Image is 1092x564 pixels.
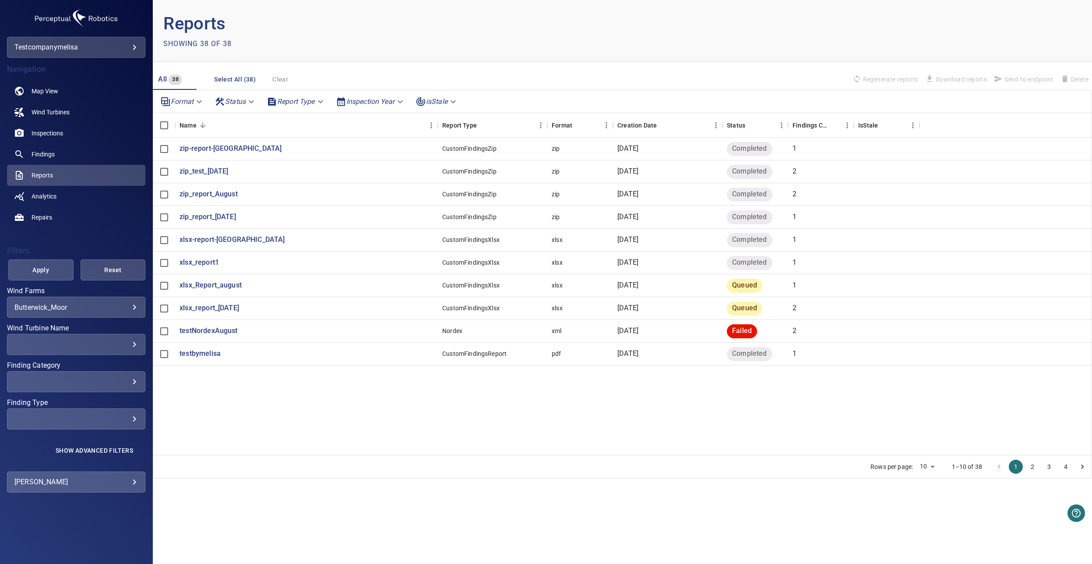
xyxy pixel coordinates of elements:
[81,259,146,280] button: Reset
[617,235,638,245] p: [DATE]
[14,40,138,54] div: testcompanymelisa
[180,326,237,336] p: testNordexAugust
[7,334,145,355] div: Wind Turbine Name
[426,97,447,106] em: isStale
[727,167,772,177] span: Completed
[442,113,477,138] div: Report Type
[617,189,638,199] p: [DATE]
[8,259,74,280] button: Apply
[158,75,167,83] span: All
[727,144,772,154] span: Completed
[617,144,638,154] p: [DATE]
[775,119,788,132] button: Menu
[793,144,796,154] p: 1
[793,326,796,336] p: 2
[14,475,138,489] div: [PERSON_NAME]
[425,119,438,132] button: Menu
[870,462,913,471] p: Rows per page:
[180,280,242,291] p: xlsx_Report_august
[552,213,560,221] div: zip
[878,119,890,131] button: Sort
[197,119,209,131] button: Sort
[7,81,145,102] a: map noActive
[7,186,145,207] a: analytics noActive
[1009,460,1023,474] button: page 1
[157,94,208,109] div: Format
[442,235,500,244] div: CustomFindingsXlsx
[793,349,796,359] p: 1
[793,235,796,245] p: 1
[1075,460,1089,474] button: Go to next page
[180,349,221,359] a: testbymelisa
[442,281,500,290] div: CustomFindingsXlsx
[32,129,63,138] span: Inspections
[163,11,622,37] p: Reports
[991,460,1091,474] nav: pagination navigation
[906,119,919,132] button: Menu
[442,213,497,221] div: CustomFindingsZip
[438,113,547,138] div: Report Type
[7,399,145,406] label: Finding Type
[225,97,246,106] em: Status
[277,97,315,106] em: Report Type
[617,326,638,336] p: [DATE]
[916,460,937,473] div: 10
[14,303,138,312] div: Butterwick_Moor
[32,87,58,96] span: Map View
[727,258,772,268] span: Completed
[617,280,638,291] p: [DATE]
[1025,460,1039,474] button: Go to page 2
[180,258,219,268] a: xlsx_report1
[1042,460,1056,474] button: Go to page 3
[793,167,796,177] p: 2
[32,7,120,30] img: testcompanymelisa-logo
[171,97,194,106] em: Format
[793,258,796,268] p: 1
[617,349,638,359] p: [DATE]
[7,102,145,123] a: windturbines noActive
[7,371,145,392] div: Finding Category
[552,281,563,290] div: xlsx
[617,113,657,138] div: Creation Date
[442,326,462,335] div: Nordex
[180,144,282,154] a: zip-report-[GEOGRAPHIC_DATA]
[854,113,919,138] div: IsStale
[211,71,259,88] button: Select All (38)
[7,297,145,318] div: Wind Farms
[180,212,236,222] p: zip_report_[DATE]
[7,144,145,165] a: findings noActive
[175,113,438,138] div: Name
[552,326,561,335] div: xml
[19,265,63,276] span: Apply
[32,108,70,117] span: Wind Turbines
[552,304,563,312] div: xlsx
[442,144,497,153] div: CustomFindingsZip
[180,303,239,313] p: xlsx_report_[DATE]
[163,39,232,49] p: Showing 38 of 38
[552,113,572,138] div: Format
[180,235,285,245] a: xlsx-report-[GEOGRAPHIC_DATA]
[412,94,461,109] div: isStale
[552,144,560,153] div: zip
[56,447,133,454] span: Show Advanced Filters
[952,462,983,471] p: 1–10 of 38
[727,280,762,291] span: Queued
[552,190,560,199] div: zip
[745,119,757,131] button: Sort
[552,349,561,358] div: pdf
[617,303,638,313] p: [DATE]
[727,326,757,336] span: Failed
[552,258,563,267] div: xlsx
[180,167,228,177] a: zip_test_[DATE]
[534,119,547,132] button: Menu
[793,303,796,313] p: 2
[180,189,238,199] a: zip_report_August
[332,94,409,109] div: Inspection Year
[50,443,138,458] button: Show Advanced Filters
[442,258,500,267] div: CustomFindingsXlsx
[727,235,772,245] span: Completed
